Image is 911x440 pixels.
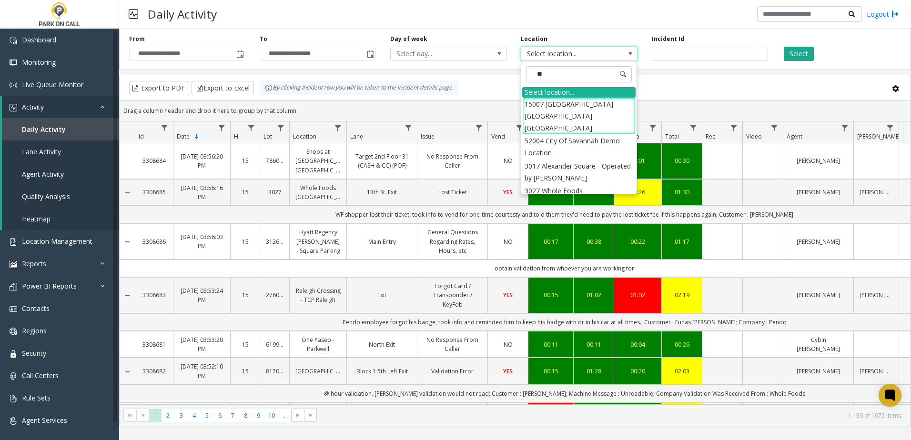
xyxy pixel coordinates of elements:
[504,238,513,246] span: NO
[22,170,64,179] span: Agent Activity
[323,411,901,420] kendo-pager-info: 1 - 30 of 1075 items
[494,340,522,349] a: NO
[522,184,636,209] li: 3027 Whole Foods [GEOGRAPHIC_DATA]
[263,132,272,140] span: Lot
[494,367,522,376] a: YES
[579,237,608,246] div: 00:38
[513,121,526,134] a: Vend Filter Menu
[266,188,283,197] a: 3027
[158,121,171,134] a: Id Filter Menu
[252,409,265,422] span: Page 9
[728,121,740,134] a: Rec. Filter Menu
[265,409,278,422] span: Page 10
[294,411,302,419] span: Go to the next page
[706,132,717,140] span: Rec.
[350,132,363,140] span: Lane
[421,132,435,140] span: Issue
[668,237,696,246] div: 01:17
[22,80,83,89] span: Live Queue Monitor
[620,156,656,165] div: 00:01
[22,58,56,67] span: Monitoring
[884,121,897,134] a: Parker Filter Menu
[494,290,522,300] a: YES
[579,367,608,376] a: 01:28
[423,228,482,255] a: General Questions Regarding Rates, Hours, etc
[789,367,848,376] a: [PERSON_NAME]
[665,132,679,140] span: Total
[234,47,245,60] span: Toggle popup
[620,290,656,300] a: 01:02
[179,152,224,170] a: [DATE] 03:56:20 PM
[162,409,174,422] span: Page 2
[10,417,17,425] img: 'icon'
[265,84,273,92] img: infoIcon.svg
[668,188,696,197] a: 01:30
[245,121,258,134] a: H Filter Menu
[129,2,138,26] img: pageIcon
[266,340,283,349] a: 619921
[22,237,92,246] span: Location Management
[534,237,567,246] a: 00:17
[22,192,70,201] span: Quality Analysis
[236,340,254,349] a: 15
[332,121,344,134] a: Location Filter Menu
[522,87,636,98] div: Select location...
[213,409,226,422] span: Page 6
[534,367,567,376] a: 00:15
[141,188,167,197] a: 3308685
[22,102,44,111] span: Activity
[10,305,17,313] img: 'icon'
[141,237,167,246] a: 3308686
[22,214,51,223] span: Heatmap
[236,188,254,197] a: 15
[353,367,411,376] a: Block 1 5th Left Exit
[22,416,67,425] span: Agent Services
[2,208,119,230] a: Heatmap
[620,340,656,349] a: 00:04
[620,188,656,197] a: 00:26
[215,121,228,134] a: Date Filter Menu
[579,290,608,300] a: 01:02
[860,188,893,197] a: [PERSON_NAME]
[266,237,283,246] a: 312606
[141,156,167,165] a: 3308684
[522,160,636,184] li: 3017 Alexander Square - Operated by [PERSON_NAME]
[353,188,411,197] a: 13th St. Exit
[179,362,224,380] a: [DATE] 03:52:10 PM
[789,237,848,246] a: [PERSON_NAME]
[353,237,411,246] a: Main Entry
[2,185,119,208] a: Quality Analysis
[579,340,608,349] div: 00:11
[10,328,17,335] img: 'icon'
[620,367,656,376] a: 00:20
[192,81,254,95] button: Export to Excel
[22,147,61,156] span: Lane Activity
[10,350,17,358] img: 'icon'
[22,349,46,358] span: Security
[141,290,167,300] a: 3308683
[668,340,696,349] a: 00:26
[22,326,47,335] span: Regions
[129,35,145,43] label: From
[534,290,567,300] a: 00:15
[620,237,656,246] a: 00:22
[789,290,848,300] a: [PERSON_NAME]
[10,238,17,246] img: 'icon'
[149,409,162,422] span: Page 1
[10,372,17,380] img: 'icon'
[274,121,287,134] a: Lot Filter Menu
[234,132,238,140] span: H
[390,35,427,43] label: Day of week
[473,121,486,134] a: Issue Filter Menu
[120,121,911,404] div: Data table
[353,152,411,170] a: Target 2nd Floor 31 (CASH & CC) (POF)
[668,367,696,376] div: 02:03
[139,132,144,140] span: Id
[687,121,700,134] a: Total Filter Menu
